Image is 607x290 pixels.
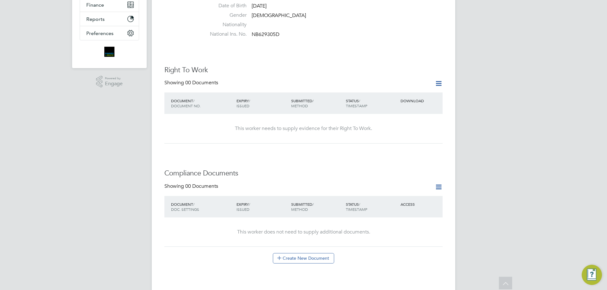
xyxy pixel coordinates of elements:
[344,95,399,111] div: STATUS
[202,12,247,19] label: Gender
[171,229,436,235] div: This worker does not need to supply additional documents.
[193,202,194,207] span: /
[312,98,314,103] span: /
[171,125,436,132] div: This worker needs to supply evidence for their Right To Work.
[252,31,279,38] span: NB629305D
[399,95,443,106] div: DOWNLOAD
[359,98,360,103] span: /
[312,202,314,207] span: /
[291,207,308,212] span: METHOD
[359,202,360,207] span: /
[96,76,123,88] a: Powered byEngage
[236,207,249,212] span: ISSUED
[80,47,139,57] a: Go to home page
[193,98,194,103] span: /
[399,198,443,210] div: ACCESS
[105,81,123,86] span: Engage
[202,31,247,38] label: National Ins. No.
[290,95,344,111] div: SUBMITTED
[164,183,219,190] div: Showing
[164,80,219,86] div: Showing
[273,253,334,263] button: Create New Document
[344,198,399,215] div: STATUS
[236,103,249,108] span: ISSUED
[86,30,113,36] span: Preferences
[171,207,199,212] span: DOC. SETTINGS
[169,198,235,215] div: DOCUMENT
[185,80,218,86] span: 00 Documents
[291,103,308,108] span: METHOD
[169,95,235,111] div: DOCUMENT
[185,183,218,189] span: 00 Documents
[346,103,367,108] span: TIMESTAMP
[235,95,290,111] div: EXPIRY
[252,3,267,9] span: [DATE]
[86,2,104,8] span: Finance
[249,202,250,207] span: /
[80,26,139,40] button: Preferences
[104,47,114,57] img: bromak-logo-retina.png
[80,12,139,26] button: Reports
[164,66,443,75] h3: Right To Work
[164,169,443,178] h3: Compliance Documents
[249,98,250,103] span: /
[105,76,123,81] span: Powered by
[582,265,602,285] button: Engage Resource Center
[252,12,306,19] span: [DEMOGRAPHIC_DATA]
[235,198,290,215] div: EXPIRY
[290,198,344,215] div: SUBMITTED
[171,103,201,108] span: DOCUMENT NO.
[202,3,247,9] label: Date of Birth
[86,16,105,22] span: Reports
[202,21,247,28] label: Nationality
[346,207,367,212] span: TIMESTAMP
